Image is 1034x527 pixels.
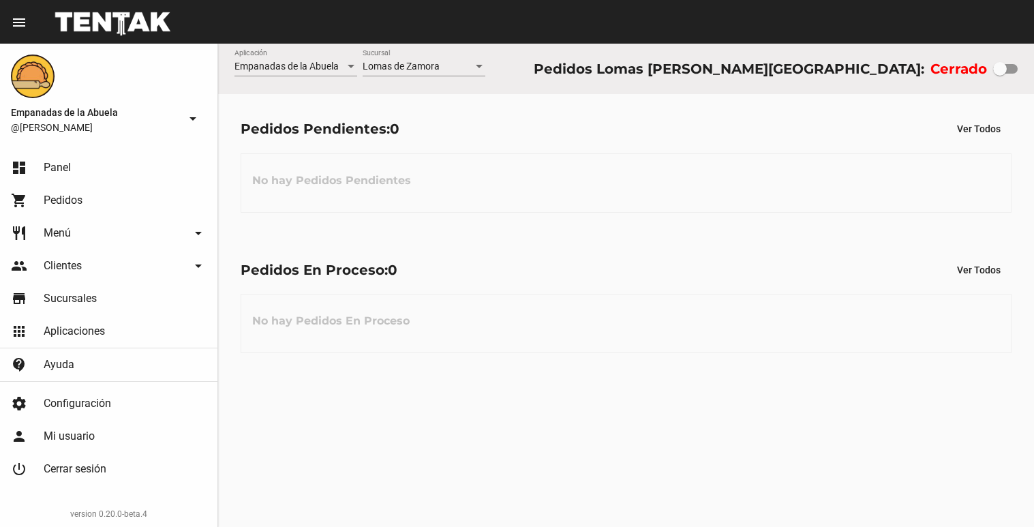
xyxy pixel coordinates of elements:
iframe: chat widget [977,472,1020,513]
button: Ver Todos [946,258,1012,282]
div: version 0.20.0-beta.4 [11,507,207,521]
mat-icon: power_settings_new [11,461,27,477]
span: Cerrar sesión [44,462,106,476]
span: Sucursales [44,292,97,305]
div: Pedidos Lomas [PERSON_NAME][GEOGRAPHIC_DATA]: [534,58,924,80]
mat-icon: person [11,428,27,445]
span: Menú [44,226,71,240]
span: Empanadas de la Abuela [11,104,179,121]
mat-icon: dashboard [11,160,27,176]
mat-icon: arrow_drop_down [190,258,207,274]
span: Aplicaciones [44,325,105,338]
mat-icon: settings [11,395,27,412]
label: Cerrado [930,58,987,80]
h3: No hay Pedidos Pendientes [241,160,422,201]
div: Pedidos En Proceso: [241,259,397,281]
span: Mi usuario [44,430,95,443]
mat-icon: arrow_drop_down [185,110,201,127]
h3: No hay Pedidos En Proceso [241,301,421,342]
span: 0 [390,121,399,137]
mat-icon: menu [11,14,27,31]
span: Empanadas de la Abuela [234,61,339,72]
mat-icon: apps [11,323,27,340]
span: Pedidos [44,194,82,207]
span: Configuración [44,397,111,410]
mat-icon: people [11,258,27,274]
span: @[PERSON_NAME] [11,121,179,134]
span: Panel [44,161,71,175]
span: Ver Todos [957,265,1001,275]
span: Clientes [44,259,82,273]
mat-icon: contact_support [11,357,27,373]
span: Lomas de Zamora [363,61,440,72]
mat-icon: restaurant [11,225,27,241]
img: f0136945-ed32-4f7c-91e3-a375bc4bb2c5.png [11,55,55,98]
div: Pedidos Pendientes: [241,118,399,140]
mat-icon: arrow_drop_down [190,225,207,241]
button: Ver Todos [946,117,1012,141]
span: 0 [388,262,397,278]
span: Ayuda [44,358,74,372]
mat-icon: store [11,290,27,307]
span: Ver Todos [957,123,1001,134]
mat-icon: shopping_cart [11,192,27,209]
